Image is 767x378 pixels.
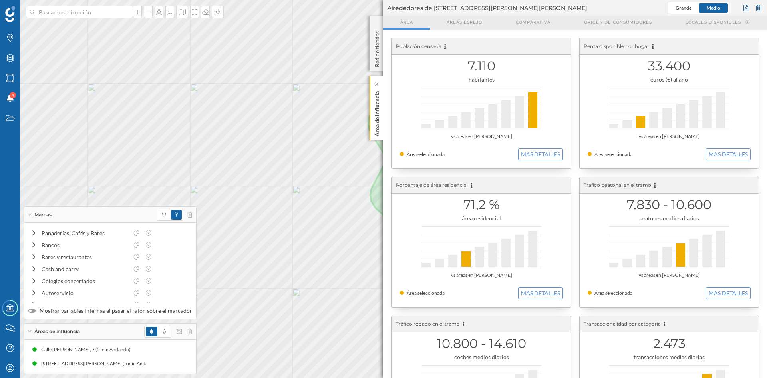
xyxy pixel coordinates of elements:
span: Área seleccionada [407,151,445,157]
span: Área seleccionada [594,151,632,157]
div: Colegios concertados [42,277,129,285]
span: Marcas [34,211,52,218]
h1: 2.473 [588,336,751,351]
div: Cash and carry [42,265,129,273]
span: Comparativa [516,19,550,25]
div: euros (€) al año [588,76,751,84]
span: Medio [707,5,720,11]
label: Mostrar variables internas al pasar el ratón sobre el marcador [28,307,192,315]
div: vs áreas en [PERSON_NAME] [400,132,563,140]
h1: 71,2 % [400,197,563,212]
div: habitantes [400,76,563,84]
span: Alrededores de [STREET_ADDRESS][PERSON_NAME][PERSON_NAME] [387,4,587,12]
div: Bares y restaurantes [42,253,129,261]
button: MAS DETALLES [706,287,751,299]
div: Bancos [42,241,129,249]
div: Panaderías, Cafés y Bares [42,229,129,237]
div: [STREET_ADDRESS][PERSON_NAME] (5 min Andando) [41,360,162,368]
div: transacciones medias diarias [588,353,751,361]
span: Área seleccionada [594,290,632,296]
div: Comida Rápida [42,301,129,309]
div: Porcentaje de área residencial [392,177,571,194]
div: Tráfico rodado en el tramo [392,316,571,332]
div: Autoservicio [42,289,129,297]
h1: 7.110 [400,58,563,74]
button: MAS DETALLES [518,148,563,160]
div: vs áreas en [PERSON_NAME] [588,271,751,279]
div: Tráfico peatonal en el tramo [580,177,759,194]
p: Red de tiendas [373,28,381,67]
div: Transaccionalidad por categoría [580,316,759,332]
span: Soporte [16,6,44,13]
img: Geoblink Logo [5,6,15,22]
span: Área seleccionada [407,290,445,296]
div: peatones medios diarios [588,214,751,222]
span: Locales disponibles [686,19,741,25]
span: Grande [676,5,691,11]
span: Area [400,19,413,25]
span: 4 [12,91,14,99]
button: MAS DETALLES [706,148,751,160]
span: Origen de consumidores [584,19,652,25]
p: Área de influencia [373,88,381,136]
span: Áreas de influencia [34,328,80,335]
div: vs áreas en [PERSON_NAME] [400,271,563,279]
div: Calle [PERSON_NAME], 7 (5 min Andando) [41,346,135,354]
div: coches medios diarios [400,353,563,361]
span: Áreas espejo [447,19,482,25]
button: MAS DETALLES [518,287,563,299]
h1: 33.400 [588,58,751,74]
div: Renta disponible por hogar [580,38,759,55]
h1: 10.800 - 14.610 [400,336,563,351]
div: vs áreas en [PERSON_NAME] [588,132,751,140]
div: área residencial [400,214,563,222]
h1: 7.830 - 10.600 [588,197,751,212]
div: Población censada [392,38,571,55]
